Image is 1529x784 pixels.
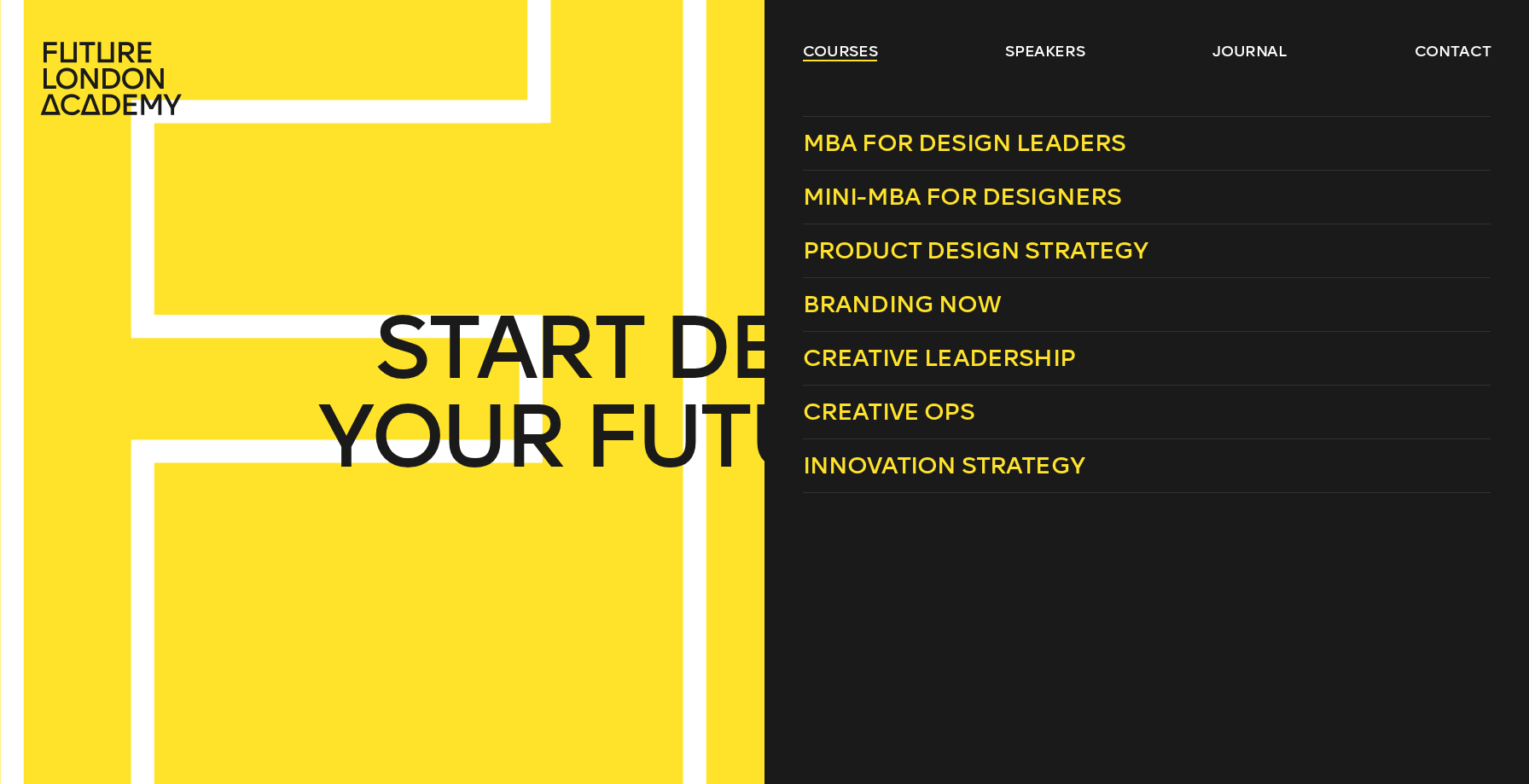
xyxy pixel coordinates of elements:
[803,224,1491,278] a: Product Design Strategy
[803,451,1084,479] span: Innovation Strategy
[803,439,1491,493] a: Innovation Strategy
[803,290,1001,318] span: Branding Now
[803,344,1075,372] span: Creative Leadership
[803,171,1491,224] a: Mini-MBA for Designers
[1415,41,1491,61] a: contact
[803,278,1491,332] a: Branding Now
[803,129,1126,157] span: MBA for Design Leaders
[1212,41,1287,61] a: journal
[803,332,1491,386] a: Creative Leadership
[803,116,1491,171] a: MBA for Design Leaders
[803,236,1148,264] span: Product Design Strategy
[1005,41,1084,61] a: speakers
[803,386,1491,439] a: Creative Ops
[803,398,974,426] span: Creative Ops
[803,41,878,61] a: courses
[803,183,1122,211] span: Mini-MBA for Designers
